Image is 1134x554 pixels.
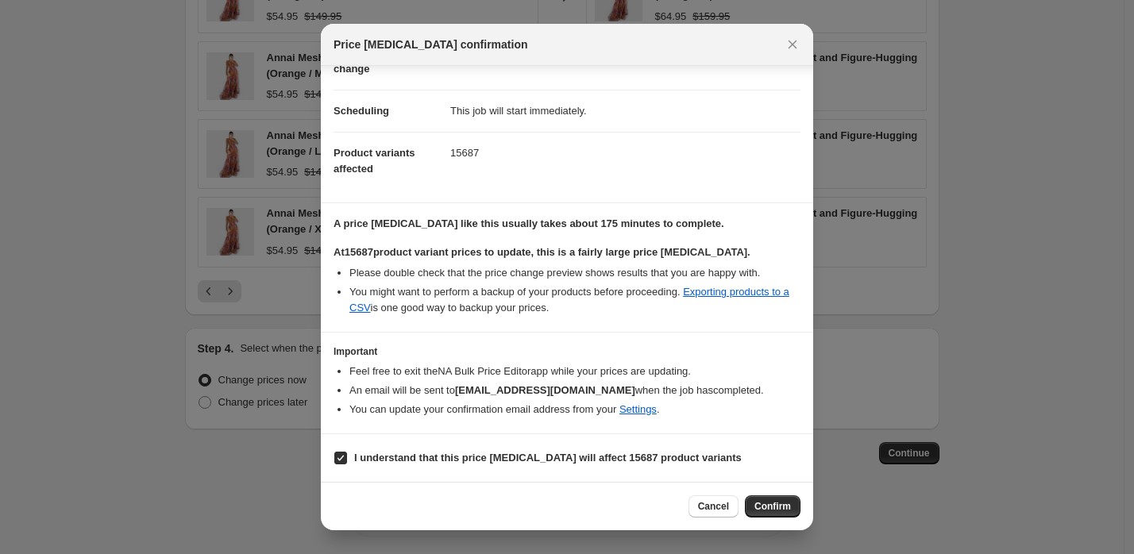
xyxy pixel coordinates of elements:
b: A price [MEDICAL_DATA] like this usually takes about 175 minutes to complete. [334,217,724,229]
a: Exporting products to a CSV [349,286,789,314]
button: Close [781,33,804,56]
b: At 15687 product variant prices to update, this is a fairly large price [MEDICAL_DATA]. [334,246,750,258]
li: You might want to perform a backup of your products before proceeding. is one good way to backup ... [349,284,800,316]
dd: This job will start immediately. [450,90,800,132]
li: An email will be sent to when the job has completed . [349,383,800,398]
button: Confirm [745,495,800,517]
dd: 15687 [450,132,800,174]
span: Confirm [754,500,791,513]
li: You can update your confirmation email address from your . [349,402,800,417]
h3: Important [334,345,800,358]
a: Settings [619,403,657,415]
li: Feel free to exit the NA Bulk Price Editor app while your prices are updating. [349,364,800,379]
span: Product variants affected [334,147,415,175]
button: Cancel [688,495,739,517]
li: Please double check that the price change preview shows results that you are happy with. [349,265,800,281]
span: Scheduling [334,105,389,117]
span: Cancel [698,500,729,513]
b: [EMAIL_ADDRESS][DOMAIN_NAME] [455,384,635,396]
b: I understand that this price [MEDICAL_DATA] will affect 15687 product variants [354,452,742,464]
span: Price [MEDICAL_DATA] confirmation [334,37,528,52]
